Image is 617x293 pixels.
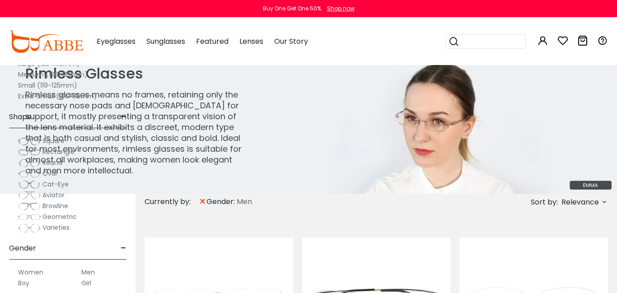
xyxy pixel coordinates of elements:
span: Browline [42,201,68,210]
span: - [121,237,126,259]
div: Shop now [327,5,355,13]
span: Rectangle [42,147,75,156]
img: Round.png [18,158,41,167]
span: Relevance [561,194,599,210]
label: Medium (126-132mm) [18,69,88,80]
img: Aviator.png [18,191,41,200]
div: Buy One Get One 50% [263,5,321,13]
label: Women [18,267,43,278]
span: Gender [9,237,36,259]
span: Our Story [274,36,308,47]
span: Eyeglasses [97,36,136,47]
span: Square [42,136,65,145]
label: Extra-Small (100-118mm) [18,91,97,102]
a: Shop now [323,5,355,12]
span: Geometric [42,212,77,221]
img: Rectangle.png [18,148,41,157]
span: Shape [9,106,32,128]
span: Oval [42,169,57,178]
span: Round [42,158,62,167]
span: Sort by: [531,197,558,207]
span: - [121,106,126,128]
span: Aviator [42,191,65,200]
span: Men [237,196,252,207]
div: Currently by: [145,194,199,210]
img: abbeglasses.com [9,30,83,53]
img: Browline.png [18,202,41,211]
span: Lenses [239,36,263,47]
span: Sunglasses [146,36,185,47]
span: × [199,194,206,210]
span: Featured [196,36,229,47]
label: Small (119-125mm) [18,80,77,91]
label: Girl [81,278,91,288]
img: Geometric.png [18,213,41,222]
label: Men [81,267,95,278]
img: Oval.png [18,169,41,178]
span: gender: [206,196,237,207]
span: Varieties [42,223,70,232]
img: Square.png [18,137,41,146]
label: Boy [18,278,29,288]
img: Varieties.png [18,223,41,233]
img: Cat-Eye.png [18,180,41,189]
span: Cat-Eye [42,180,69,189]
